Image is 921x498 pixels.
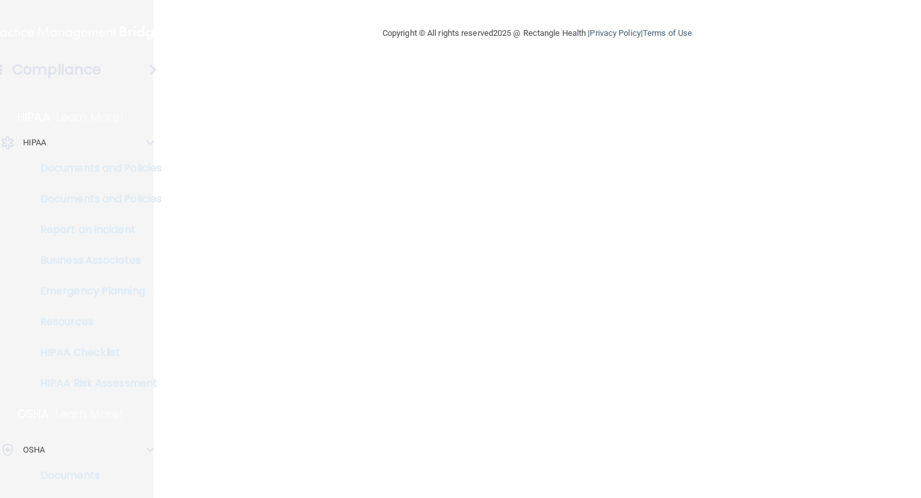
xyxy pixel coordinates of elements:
a: Terms of Use [643,28,692,38]
p: Learn More! [56,406,123,422]
div: Copyright © All rights reserved 2025 @ Rectangle Health | | [304,13,771,54]
p: Learn More! [56,109,124,125]
p: Resources [8,316,183,328]
p: HIPAA Checklist [8,346,183,359]
h4: Compliance [12,61,101,79]
p: Documents and Policies [8,162,183,175]
p: HIPAA [23,135,47,150]
p: Business Associates [8,254,183,267]
p: Report an Incident [8,223,183,236]
p: HIPAA [17,109,50,125]
a: Privacy Policy [590,28,640,38]
p: OSHA [17,406,49,422]
p: OSHA [23,442,45,458]
p: Documents [8,469,183,482]
p: Emergency Planning [8,285,183,298]
p: HIPAA Risk Assessment [8,377,183,390]
p: Documents and Policies [8,193,183,205]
